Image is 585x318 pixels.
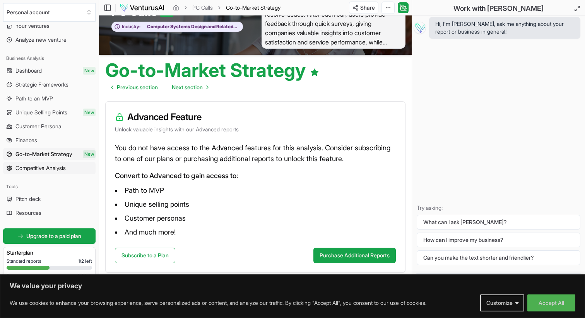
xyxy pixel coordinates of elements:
[115,111,396,123] h3: Advanced Feature
[83,150,96,158] span: New
[120,3,165,12] img: logo
[105,61,319,80] h1: Go-to-Market Strategy
[3,180,96,193] div: Tools
[172,83,203,91] span: Next section
[7,258,41,264] span: Standard reports
[115,212,396,224] li: Customer personas
[3,207,96,219] a: Resources
[3,228,96,244] a: Upgrade to a paid plan
[115,226,396,238] li: And much more!
[15,81,68,88] span: Strategic Frameworks
[15,122,61,130] span: Customer Persona
[15,22,50,30] span: Your ventures
[111,22,243,32] button: Industry:Computer Systems Design and Related Services
[15,209,41,217] span: Resources
[166,80,214,95] a: Go to next page
[140,24,239,30] span: Computer Systems Design and Related Services
[78,258,92,264] span: 1 / 2 left
[3,162,96,174] a: Competitive Analysis
[3,92,96,105] a: Path to an MVP
[192,4,213,12] a: PC Calls
[15,36,67,44] span: Analyze new venture
[417,215,580,230] button: What can I ask [PERSON_NAME]?
[417,250,580,265] button: Can you make the text shorter and friendlier?
[226,4,281,11] span: Go-to-Market Strategy
[7,249,92,257] h3: Starter plan
[10,281,575,291] p: We value your privacy
[10,298,426,308] p: We use cookies to enhance your browsing experience, serve personalized ads or content, and analyz...
[15,150,72,158] span: Go-to-Market Strategy
[15,95,53,102] span: Path to an MVP
[3,20,96,32] a: Your ventures
[417,204,580,212] p: Try asking:
[115,184,396,197] li: Path to MVP
[480,294,524,311] button: Customize
[417,233,580,247] button: How can I improve my business?
[3,52,96,65] div: Business Analysis
[3,193,96,205] a: Pitch deck
[3,3,96,22] button: Select an organization
[3,120,96,133] a: Customer Persona
[115,126,396,133] p: Unlock valuable insights with our Advanced reports
[313,248,396,263] button: Purchase Additional Reports
[349,2,378,14] button: Share
[3,134,96,146] a: Finances
[117,83,158,91] span: Previous section
[115,198,396,211] li: Unique selling points
[105,80,214,95] nav: pagination
[7,273,41,279] span: Premium reports
[435,20,574,36] span: Hi, I'm [PERSON_NAME], ask me anything about your report or business in general!
[115,170,396,181] p: Convert to Advanced to gain access to:
[3,65,96,77] a: DashboardNew
[26,232,81,240] span: Upgrade to a paid plan
[115,248,175,263] a: Subscribe to a Plan
[15,67,42,75] span: Dashboard
[3,148,96,160] a: Go-to-Market StrategyNew
[414,22,426,34] img: Vera
[3,106,96,119] a: Unique Selling PointsNew
[527,294,575,311] button: Accept All
[15,109,67,116] span: Unique Selling Points
[453,3,544,14] h2: Work with [PERSON_NAME]
[226,4,281,12] span: Go-to-Market Strategy
[173,4,281,12] nav: breadcrumb
[83,67,96,75] span: New
[3,78,96,91] a: Strategic Frameworks
[105,80,164,95] a: Go to previous page
[83,109,96,116] span: New
[15,164,66,172] span: Competitive Analysis
[77,273,92,279] span: 0 / 0 left
[15,195,41,203] span: Pitch deck
[122,24,140,30] span: Industry:
[360,4,375,12] span: Share
[3,34,96,46] a: Analyze new venture
[115,143,396,164] p: You do not have access to the Advanced features for this analysis. Consider subscribing to one of...
[15,136,37,144] span: Finances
